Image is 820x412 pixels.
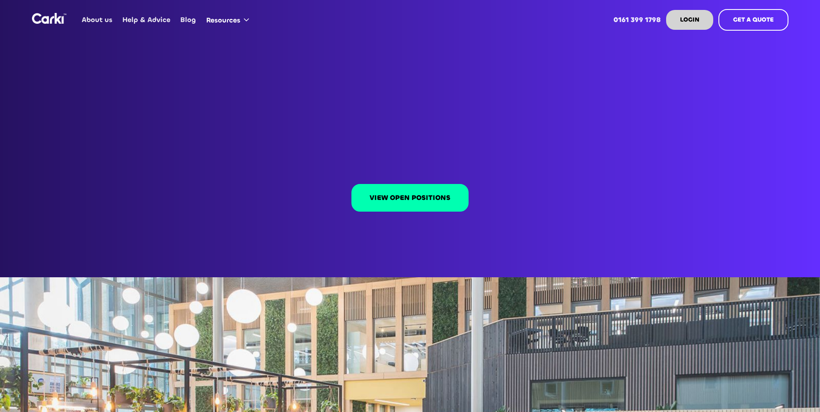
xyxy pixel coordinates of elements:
img: Logo [32,13,67,24]
a: GET A QUOTE [718,9,788,31]
a: home [32,13,67,24]
a: VIEW OPEN POSITIONS [351,184,469,212]
a: LOGIN [666,10,713,30]
div: Resources [201,3,258,36]
a: About us [77,3,118,37]
strong: GET A QUOTE [733,16,774,24]
a: 0161 399 1798 [608,3,666,37]
strong: 0161 399 1798 [613,15,661,24]
a: Blog [175,3,201,37]
a: Help & Advice [118,3,175,37]
strong: LOGIN [680,16,699,24]
div: Resources [206,16,240,25]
